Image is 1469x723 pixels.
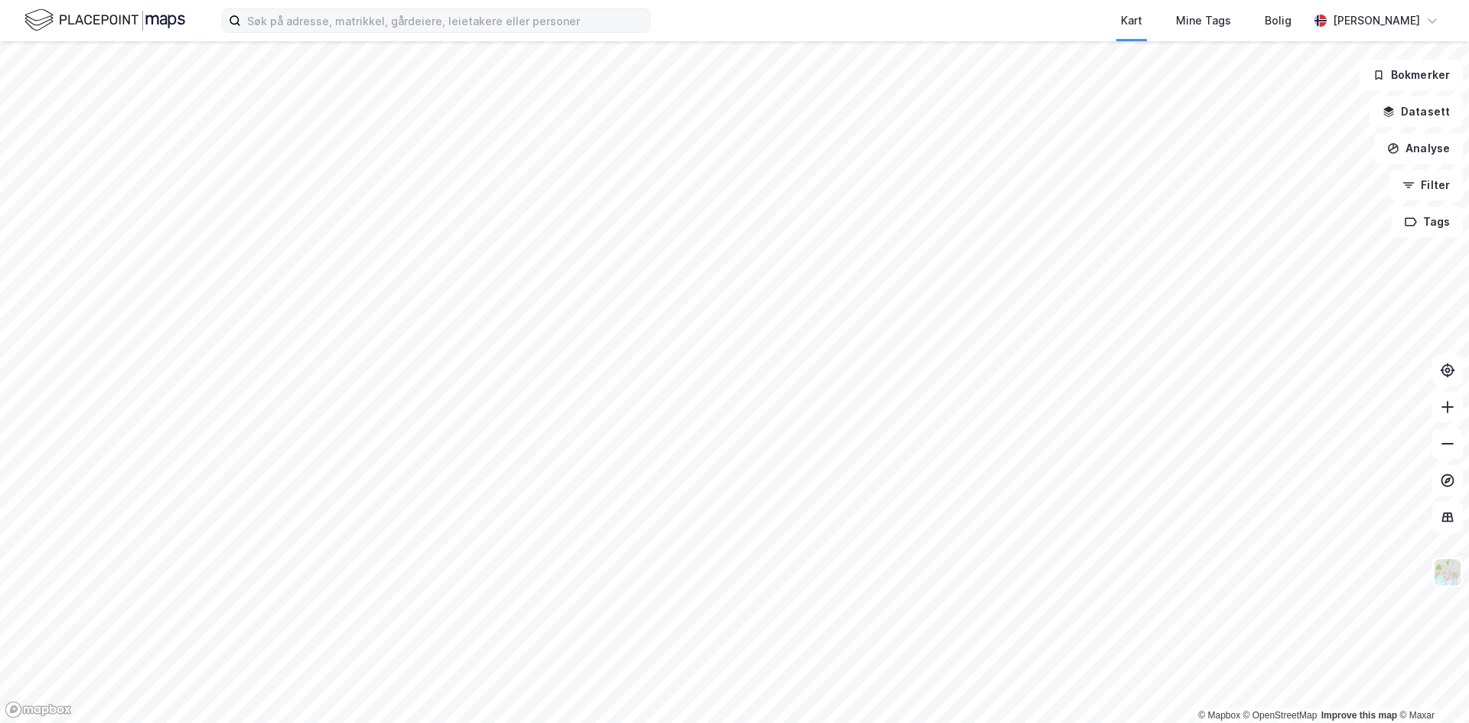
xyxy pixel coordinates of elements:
div: Kart [1121,11,1142,30]
div: Mine Tags [1176,11,1231,30]
div: Bolig [1265,11,1291,30]
iframe: Chat Widget [1392,650,1469,723]
img: logo.f888ab2527a4732fd821a326f86c7f29.svg [24,7,185,34]
div: [PERSON_NAME] [1333,11,1420,30]
input: Søk på adresse, matrikkel, gårdeiere, leietakere eller personer [241,9,650,32]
